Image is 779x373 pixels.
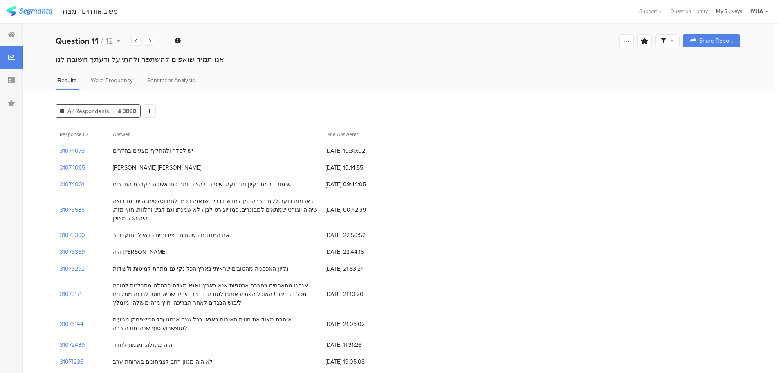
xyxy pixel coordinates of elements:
[326,231,391,240] span: [DATE] 22:50:52
[750,7,763,15] div: IYHA
[58,76,76,85] span: Results
[326,264,391,273] span: [DATE] 21:53:24
[60,7,118,15] div: משוב אורחים - מצדה
[113,163,201,172] div: [PERSON_NAME] [PERSON_NAME]
[113,197,317,223] div: בארוחת בוקר לקח הרבה זמן לחדש דברים שנאמרו כמו לחם וסלטים. הייתי גם רוצה שיהיה יוגורט שמתאים למבו...
[67,107,109,115] span: All Respondents
[639,5,662,18] div: Support
[60,290,82,298] section: 31073171
[326,248,391,256] span: [DATE] 22:44:15
[118,107,136,115] span: 3898
[326,320,391,328] span: [DATE] 21:05:02
[113,147,193,155] div: יש לסדר ולהחליף מצעים בחדרים
[712,7,746,15] a: My Surveys
[326,163,391,172] span: [DATE] 10:14:55
[60,264,85,273] section: 31073292
[60,341,85,349] section: 31072439
[91,76,133,85] span: Word Frequency
[113,248,166,256] div: היה [PERSON_NAME]
[56,54,740,65] div: אנו תמיד שואפים להשתפר ולהתייעל ודעתך חשובה לנו
[326,206,391,214] span: [DATE] 00:42:39
[60,320,83,328] section: 31073144
[113,281,317,307] div: אנחנו מתארחים בהרבה אכסניות אנא בארץ, ואנא מצדה בהחלט מתבלטת לטובה מכל הבחינות! האוכל הפתיע אותנו...
[60,206,85,214] section: 31073535
[326,180,391,189] span: [DATE] 09:44:05
[113,357,213,366] div: לא היה מגוון רחב לצמחונים בארוחת ערב
[113,131,130,138] span: Answer
[147,76,195,85] span: Sentiment Analysis
[113,264,289,273] div: נקיון האכסניה מהטובים שראיתי בארץ הכל נקי גם מתחת למיטות ולשידות
[60,180,84,189] section: 31074001
[666,7,712,15] a: Question Library
[326,131,359,138] span: Date Answered
[113,341,172,349] div: היה מעולה, נשמח לחזור
[60,131,88,138] span: Response ID
[113,231,229,240] div: את המזגנים בשטחים הציבוריים כדאי לתחזק יותר
[113,315,317,332] div: אוהבת מאוד את חווית האירוח באנא. בכל שנה אנחנו )כל המשפחה( מגיעים לסופשבוע סוף שנה. תודה רבה
[113,180,291,189] div: שימור - רמת נקיון ותחזוקה, שיפור- להציב יותר פחי אשפה בקרבת החדרים
[6,6,52,16] img: segmanta logo
[56,35,98,47] b: Question 11
[101,35,103,47] span: /
[60,248,85,256] section: 31073369
[326,341,391,349] span: [DATE] 11:31:26
[60,231,85,240] section: 31073380
[326,147,391,155] span: [DATE] 10:30:02
[326,357,391,366] span: [DATE] 19:05:08
[106,35,113,47] span: 12
[60,357,83,366] section: 31071236
[60,147,85,155] section: 31074078
[56,7,57,16] div: |
[699,38,733,44] span: Share Report
[60,163,85,172] section: 31074065
[326,290,391,298] span: [DATE] 21:10:20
